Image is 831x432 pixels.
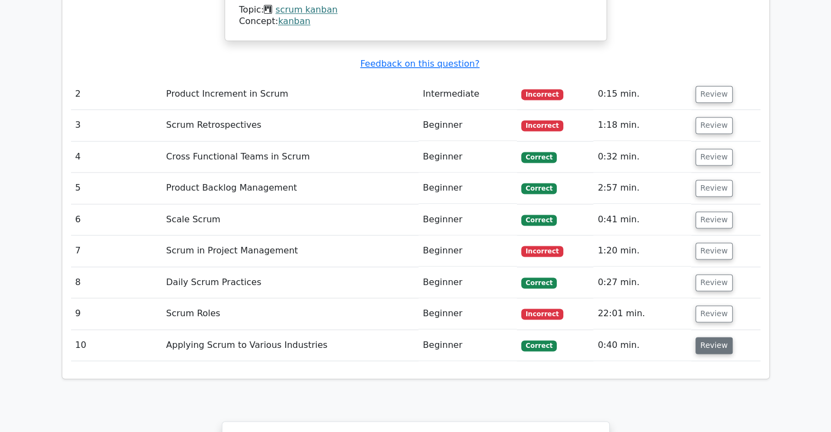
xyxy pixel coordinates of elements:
td: Beginner [419,141,517,173]
td: Scale Scrum [162,204,419,235]
td: Scrum Roles [162,298,419,329]
td: Beginner [419,173,517,204]
button: Review [696,180,733,197]
td: 0:40 min. [593,330,691,361]
td: Cross Functional Teams in Scrum [162,141,419,173]
span: Correct [521,340,557,351]
span: Correct [521,277,557,288]
td: 7 [71,235,162,267]
td: Scrum in Project Management [162,235,419,267]
span: Incorrect [521,309,563,319]
button: Review [696,117,733,134]
button: Review [696,149,733,165]
td: Beginner [419,298,517,329]
td: Scrum Retrospectives [162,110,419,141]
td: 1:18 min. [593,110,691,141]
td: Beginner [419,267,517,298]
td: 0:41 min. [593,204,691,235]
a: Feedback on this question? [360,58,479,69]
span: Incorrect [521,120,563,131]
td: 22:01 min. [593,298,691,329]
td: Beginner [419,110,517,141]
a: kanban [278,16,310,26]
span: Incorrect [521,89,563,100]
div: Concept: [239,16,592,27]
span: Incorrect [521,246,563,257]
td: 10 [71,330,162,361]
a: scrum kanban [275,4,338,15]
span: Correct [521,183,557,194]
td: 9 [71,298,162,329]
button: Review [696,274,733,291]
button: Review [696,86,733,103]
td: 0:32 min. [593,141,691,173]
td: 0:27 min. [593,267,691,298]
td: 8 [71,267,162,298]
button: Review [696,211,733,228]
td: Intermediate [419,79,517,110]
td: 2 [71,79,162,110]
td: Daily Scrum Practices [162,267,419,298]
td: Product Backlog Management [162,173,419,204]
span: Correct [521,215,557,226]
td: Beginner [419,235,517,267]
button: Review [696,337,733,354]
td: 0:15 min. [593,79,691,110]
td: 4 [71,141,162,173]
td: 5 [71,173,162,204]
td: Applying Scrum to Various Industries [162,330,419,361]
div: Topic: [239,4,592,16]
td: 3 [71,110,162,141]
button: Review [696,242,733,259]
td: Beginner [419,330,517,361]
button: Review [696,305,733,322]
td: 6 [71,204,162,235]
td: 1:20 min. [593,235,691,267]
span: Correct [521,152,557,163]
td: Beginner [419,204,517,235]
td: Product Increment in Scrum [162,79,419,110]
td: 2:57 min. [593,173,691,204]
